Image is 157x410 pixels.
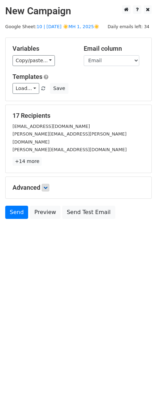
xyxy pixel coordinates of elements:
a: Daily emails left: 34 [105,24,152,29]
a: Preview [30,206,60,219]
small: [EMAIL_ADDRESS][DOMAIN_NAME] [13,124,90,129]
span: Daily emails left: 34 [105,23,152,31]
h5: Advanced [13,184,144,191]
iframe: Chat Widget [122,377,157,410]
h5: Variables [13,45,73,52]
a: Templates [13,73,42,80]
small: Google Sheet: [5,24,99,29]
a: Load... [13,83,39,94]
button: Save [50,83,68,94]
a: Send Test Email [62,206,115,219]
a: 10 | [DATE] ☀️MH 1, 2025☀️ [36,24,99,29]
h5: Email column [84,45,144,52]
a: +14 more [13,157,42,166]
small: [PERSON_NAME][EMAIL_ADDRESS][PERSON_NAME][DOMAIN_NAME] [13,131,126,145]
a: Copy/paste... [13,55,55,66]
h2: New Campaign [5,5,152,17]
h5: 17 Recipients [13,112,144,120]
small: [PERSON_NAME][EMAIL_ADDRESS][DOMAIN_NAME] [13,147,127,152]
a: Send [5,206,28,219]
